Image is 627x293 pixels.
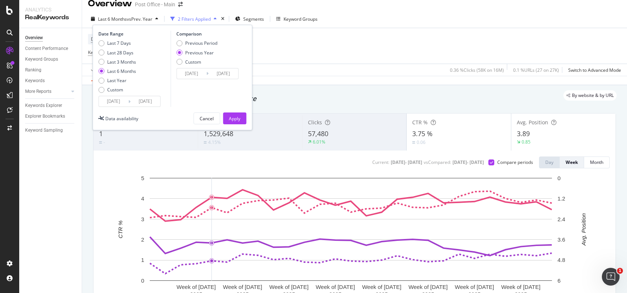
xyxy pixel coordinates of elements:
[105,115,138,122] div: Data availability
[141,277,144,284] text: 0
[308,119,322,126] span: Clicks
[362,284,401,290] text: Week of [DATE]
[88,49,106,55] span: Keyword
[453,159,484,165] div: [DATE] - [DATE]
[412,119,428,126] span: CTR %
[372,159,389,165] div: Current:
[208,139,221,145] div: 4.15%
[25,102,77,110] a: Keywords Explorer
[25,66,77,74] a: Ranking
[450,67,504,73] div: 0.36 % Clicks ( 58K on 16M )
[584,156,610,168] button: Month
[178,16,211,22] div: 2 Filters Applied
[98,77,136,84] div: Last Year
[270,284,309,290] text: Week of [DATE]
[141,175,144,181] text: 5
[284,16,318,22] div: Keyword Groups
[25,102,62,110] div: Keywords Explorer
[545,159,553,165] div: Day
[99,129,103,138] span: 1
[107,40,131,46] div: Last 7 Days
[25,77,77,85] a: Keywords
[176,31,241,37] div: Comparison
[517,129,530,138] span: 3.89
[117,220,123,238] text: CTR %
[25,127,77,134] a: Keyword Sampling
[98,40,136,46] div: Last 7 Days
[417,139,426,145] div: 0.06
[25,45,68,53] div: Content Performance
[176,59,217,65] div: Custom
[98,16,127,22] span: Last 6 Months
[176,40,217,46] div: Previous Period
[273,13,321,25] button: Keyword Groups
[99,96,128,107] input: Start Date
[391,159,422,165] div: [DATE] - [DATE]
[98,50,136,56] div: Last 28 Days
[135,1,175,8] div: Post Office - Main
[88,64,109,76] button: Apply
[177,284,216,290] text: Week of [DATE]
[177,68,206,79] input: Start Date
[141,216,144,222] text: 3
[91,36,105,42] span: Device
[99,141,102,144] img: Equal
[557,236,565,243] text: 3.6
[232,13,267,25] button: Segments
[409,284,448,290] text: Week of [DATE]
[107,87,123,93] div: Custom
[98,59,136,65] div: Last 3 Months
[185,40,217,46] div: Previous Period
[557,277,560,284] text: 6
[185,59,201,65] div: Custom
[107,59,136,65] div: Last 3 Months
[98,31,169,37] div: Date Range
[220,15,226,23] div: times
[590,159,603,165] div: Month
[25,6,76,13] div: Analytics
[517,119,548,126] span: Avg. Position
[25,77,45,85] div: Keywords
[522,139,531,145] div: 0.85
[617,268,623,274] span: 1
[243,16,264,22] span: Segments
[204,141,207,144] img: Equal
[308,129,328,138] span: 57,480
[557,195,565,202] text: 1.2
[98,68,136,74] div: Last 6 Months
[560,156,584,168] button: Week
[107,77,126,84] div: Last Year
[25,112,65,120] div: Explorer Bookmarks
[25,127,63,134] div: Keyword Sampling
[602,268,620,286] iframe: Intercom live chat
[223,112,246,124] button: Apply
[572,93,614,98] span: By website & by URL
[316,284,355,290] text: Week of [DATE]
[25,66,41,74] div: Ranking
[98,87,136,93] div: Custom
[141,195,144,202] text: 4
[25,34,43,42] div: Overview
[412,141,415,144] img: Equal
[424,159,451,165] div: vs Compared :
[185,50,214,56] div: Previous Year
[557,257,565,263] text: 4.8
[566,159,578,165] div: Week
[25,88,51,95] div: More Reports
[25,13,76,22] div: RealKeywords
[25,88,69,95] a: More Reports
[141,257,144,263] text: 1
[580,213,587,246] text: Avg. Position
[455,284,494,290] text: Week of [DATE]
[563,90,617,101] div: legacy label
[313,139,325,145] div: 6.01%
[565,64,621,76] button: Switch to Advanced Mode
[193,112,220,124] button: Cancel
[25,34,77,42] a: Overview
[557,216,565,222] text: 2.4
[412,129,433,138] span: 3.75 %
[167,13,220,25] button: 2 Filters Applied
[88,13,161,25] button: Last 6 MonthsvsPrev. Year
[25,112,77,120] a: Explorer Bookmarks
[557,175,560,181] text: 0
